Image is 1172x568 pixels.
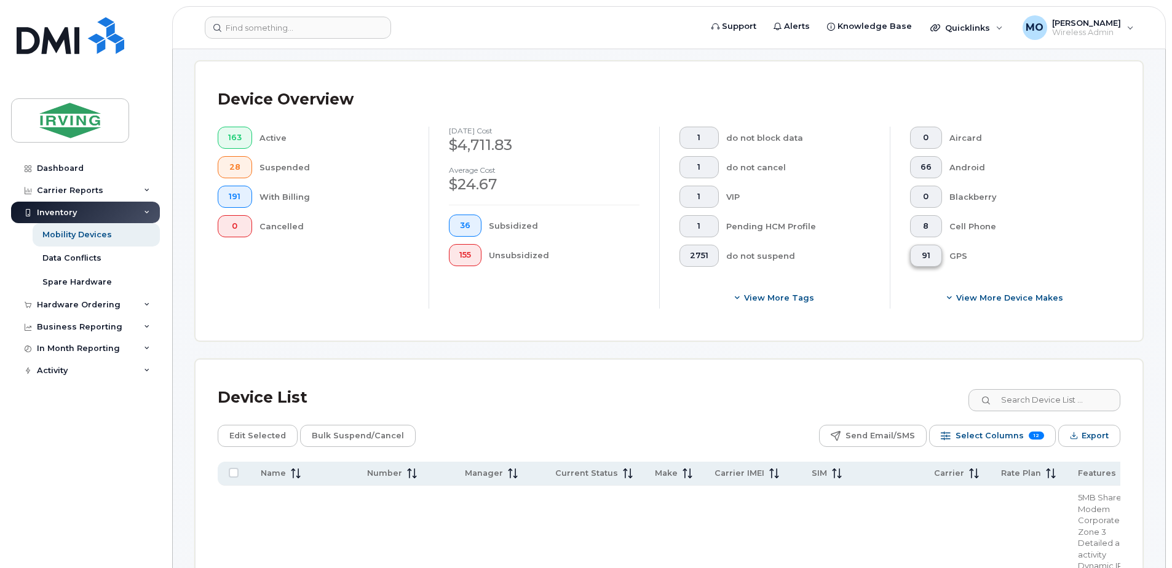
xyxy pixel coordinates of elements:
[910,156,942,178] button: 66
[1078,515,1165,537] div: Corporate Data Flex Zone 3
[910,245,942,267] button: 91
[945,23,990,33] span: Quicklinks
[312,427,404,445] span: Bulk Suspend/Cancel
[489,244,640,266] div: Unsubsidized
[726,215,871,237] div: Pending HCM Profile
[228,192,242,202] span: 191
[300,425,416,447] button: Bulk Suspend/Cancel
[910,286,1101,309] button: View More Device Makes
[679,186,719,208] button: 1
[921,162,932,172] span: 66
[489,215,640,237] div: Subsidized
[784,20,810,33] span: Alerts
[921,133,932,143] span: 0
[449,135,639,156] div: $4,711.83
[1078,492,1165,515] div: 5MB Shared Data-Modem
[1078,537,1165,560] div: Detailed account activity
[218,127,252,149] button: 163
[722,20,756,33] span: Support
[921,221,932,231] span: 8
[949,215,1101,237] div: Cell Phone
[726,156,871,178] div: do not cancel
[555,468,618,479] span: Current Status
[690,162,708,172] span: 1
[910,215,942,237] button: 8
[1058,425,1120,447] button: Export
[218,84,354,116] div: Device Overview
[229,427,286,445] span: Edit Selected
[818,14,921,39] a: Knowledge Base
[449,127,639,135] h4: [DATE] cost
[679,156,719,178] button: 1
[1014,15,1142,40] div: Mark O'Connell
[449,244,481,266] button: 155
[218,156,252,178] button: 28
[921,192,932,202] span: 0
[679,127,719,149] button: 1
[679,215,719,237] button: 1
[449,174,639,195] div: $24.67
[228,221,242,231] span: 0
[949,156,1101,178] div: Android
[1026,20,1043,35] span: MO
[819,425,927,447] button: Send Email/SMS
[459,221,471,231] span: 36
[261,468,286,479] span: Name
[259,127,410,149] div: Active
[218,215,252,237] button: 0
[949,245,1101,267] div: GPS
[934,468,964,479] span: Carrier
[679,286,870,309] button: View more tags
[690,221,708,231] span: 1
[949,186,1101,208] div: Blackberry
[679,245,719,267] button: 2751
[812,468,827,479] span: SIM
[910,127,942,149] button: 0
[837,20,912,33] span: Knowledge Base
[218,425,298,447] button: Edit Selected
[690,251,708,261] span: 2751
[949,127,1101,149] div: Aircard
[921,251,932,261] span: 91
[922,15,1012,40] div: Quicklinks
[845,427,915,445] span: Send Email/SMS
[956,427,1024,445] span: Select Columns
[690,133,708,143] span: 1
[910,186,942,208] button: 0
[228,162,242,172] span: 28
[449,166,639,174] h4: Average cost
[1078,468,1116,479] span: Features
[1029,432,1044,440] span: 12
[459,250,471,260] span: 155
[1052,18,1121,28] span: [PERSON_NAME]
[715,468,764,479] span: Carrier IMEI
[929,425,1056,447] button: Select Columns 12
[655,468,678,479] span: Make
[259,215,410,237] div: Cancelled
[726,127,871,149] div: do not block data
[968,389,1120,411] input: Search Device List ...
[765,14,818,39] a: Alerts
[259,186,410,208] div: With Billing
[205,17,391,39] input: Find something...
[465,468,503,479] span: Manager
[259,156,410,178] div: Suspended
[690,192,708,202] span: 1
[228,133,242,143] span: 163
[218,382,307,414] div: Device List
[956,292,1063,304] span: View More Device Makes
[218,186,252,208] button: 191
[1001,468,1041,479] span: Rate Plan
[726,245,871,267] div: do not suspend
[703,14,765,39] a: Support
[1052,28,1121,37] span: Wireless Admin
[367,468,402,479] span: Number
[744,292,814,304] span: View more tags
[1082,427,1109,445] span: Export
[449,215,481,237] button: 36
[726,186,871,208] div: VIP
